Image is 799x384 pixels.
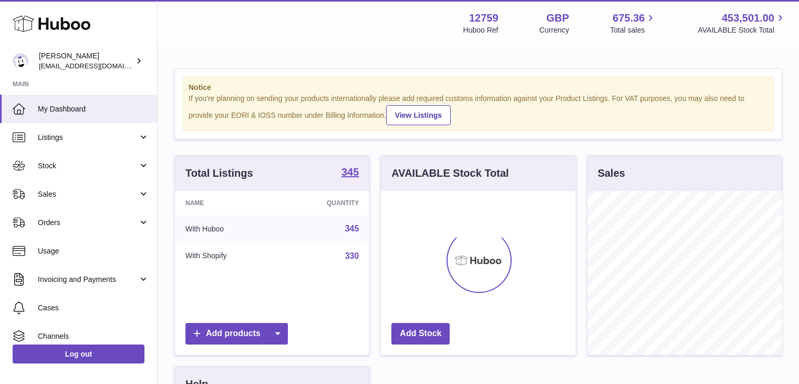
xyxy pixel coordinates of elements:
[189,94,768,125] div: If you're planning on sending your products internationally please add required customs informati...
[469,11,499,25] strong: 12759
[698,11,786,35] a: 453,501.00 AVAILABLE Stock Total
[345,251,359,260] a: 330
[175,242,280,270] td: With Shopify
[341,167,359,177] strong: 345
[38,331,149,341] span: Channels
[39,62,154,70] span: [EMAIL_ADDRESS][DOMAIN_NAME]
[189,83,768,93] strong: Notice
[185,323,288,345] a: Add products
[391,166,509,180] h3: AVAILABLE Stock Total
[175,191,280,215] th: Name
[38,303,149,313] span: Cases
[38,246,149,256] span: Usage
[610,11,657,35] a: 675.36 Total sales
[598,166,625,180] h3: Sales
[185,166,253,180] h3: Total Listings
[722,11,774,25] span: 453,501.00
[546,11,569,25] strong: GBP
[391,323,450,345] a: Add Stock
[539,25,569,35] div: Currency
[38,275,138,285] span: Invoicing and Payments
[698,25,786,35] span: AVAILABLE Stock Total
[38,161,138,171] span: Stock
[38,104,149,114] span: My Dashboard
[345,224,359,233] a: 345
[38,133,138,143] span: Listings
[39,51,133,71] div: [PERSON_NAME]
[38,218,138,228] span: Orders
[386,105,451,125] a: View Listings
[280,191,370,215] th: Quantity
[610,25,657,35] span: Total sales
[38,189,138,199] span: Sales
[13,53,28,69] img: internalAdmin-12759@internal.huboo.com
[175,215,280,242] td: With Huboo
[463,25,499,35] div: Huboo Ref
[13,345,144,363] a: Log out
[613,11,645,25] span: 675.36
[341,167,359,179] a: 345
